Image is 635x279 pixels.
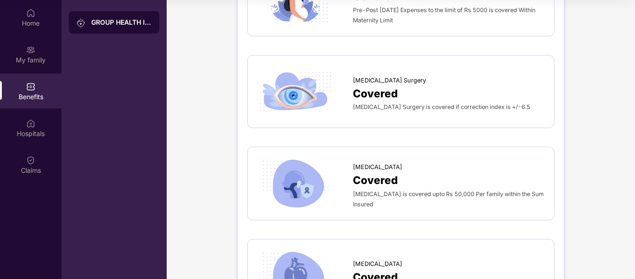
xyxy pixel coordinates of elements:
[353,7,535,24] span: Pre-Post [DATE] Expenses to the limit of Rs 5000 is covered Within Maternity Limit
[26,82,35,91] img: svg+xml;base64,PHN2ZyBpZD0iQmVuZWZpdHMiIHhtbG5zPSJodHRwOi8vd3d3LnczLm9yZy8yMDAwL3N2ZyIgd2lkdGg9Ij...
[353,172,398,189] span: Covered
[26,8,35,18] img: svg+xml;base64,PHN2ZyBpZD0iSG9tZSIgeG1sbnM9Imh0dHA6Ly93d3cudzMub3JnLzIwMDAvc3ZnIiB3aWR0aD0iMjAiIG...
[26,156,35,165] img: svg+xml;base64,PHN2ZyBpZD0iQ2xhaW0iIHhtbG5zPSJodHRwOi8vd3d3LnczLm9yZy8yMDAwL3N2ZyIgd2lkdGg9IjIwIi...
[26,119,35,128] img: svg+xml;base64,PHN2ZyBpZD0iSG9zcGl0YWxzIiB4bWxucz0iaHR0cDovL3d3dy53My5vcmcvMjAwMC9zdmciIHdpZHRoPS...
[353,191,544,208] span: [MEDICAL_DATA] is covered upto Rs 50,000 Per family within the Sum Insured
[353,259,402,269] span: [MEDICAL_DATA]
[76,18,86,27] img: svg+xml;base64,PHN2ZyB3aWR0aD0iMjAiIGhlaWdodD0iMjAiIHZpZXdCb3g9IjAgMCAyMCAyMCIgZmlsbD0ibm9uZSIgeG...
[26,45,35,54] img: svg+xml;base64,PHN2ZyB3aWR0aD0iMjAiIGhlaWdodD0iMjAiIHZpZXdCb3g9IjAgMCAyMCAyMCIgZmlsbD0ibm9uZSIgeG...
[353,85,398,102] span: Covered
[353,163,402,172] span: [MEDICAL_DATA]
[257,157,334,210] img: icon
[91,18,152,27] div: GROUP HEALTH INSURANCE
[353,103,530,110] span: [MEDICAL_DATA] Surgery is covered if correction index is +/-6.5
[257,65,334,118] img: icon
[353,76,426,85] span: [MEDICAL_DATA] Surgery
